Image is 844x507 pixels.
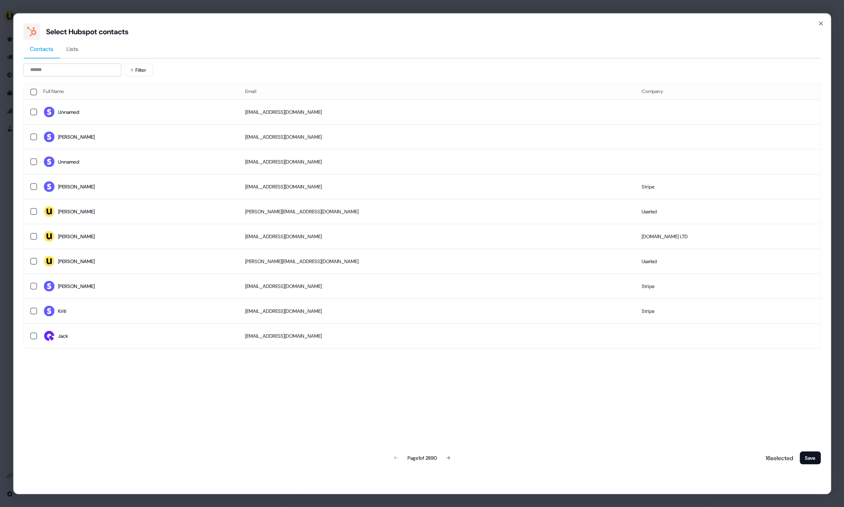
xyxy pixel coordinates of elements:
[239,83,635,100] th: Email
[800,451,821,464] button: Save
[46,27,128,36] div: Select Hubspot contacts
[239,249,635,274] td: [PERSON_NAME][EMAIL_ADDRESS][DOMAIN_NAME]
[239,174,635,199] td: [EMAIL_ADDRESS][DOMAIN_NAME]
[58,158,79,166] div: Unnamed
[635,249,820,274] td: Userled
[37,83,239,100] th: Full Name
[58,332,68,340] div: Jack
[58,133,95,141] div: [PERSON_NAME]
[239,224,635,249] td: [EMAIL_ADDRESS][DOMAIN_NAME]
[239,323,635,348] td: [EMAIL_ADDRESS][DOMAIN_NAME]
[762,454,793,462] p: 16 selected
[30,44,53,53] span: Contacts
[239,299,635,323] td: [EMAIL_ADDRESS][DOMAIN_NAME]
[635,199,820,224] td: Userled
[239,124,635,149] td: [EMAIL_ADDRESS][DOMAIN_NAME]
[635,274,820,299] td: Stripe
[58,108,79,116] div: Unnamed
[239,199,635,224] td: [PERSON_NAME][EMAIL_ADDRESS][DOMAIN_NAME]
[635,83,820,100] th: Company
[239,149,635,174] td: [EMAIL_ADDRESS][DOMAIN_NAME]
[58,282,95,290] div: [PERSON_NAME]
[635,224,820,249] td: [DOMAIN_NAME] LTD
[58,208,95,216] div: [PERSON_NAME]
[239,274,635,299] td: [EMAIL_ADDRESS][DOMAIN_NAME]
[635,299,820,323] td: Stripe
[635,174,820,199] td: Stripe
[58,183,95,191] div: [PERSON_NAME]
[58,257,95,266] div: [PERSON_NAME]
[58,232,95,241] div: [PERSON_NAME]
[124,63,153,76] button: Filter
[408,454,437,462] div: Page 1 of 2890
[58,307,66,315] div: Kriti
[239,100,635,124] td: [EMAIL_ADDRESS][DOMAIN_NAME]
[66,44,78,53] span: Lists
